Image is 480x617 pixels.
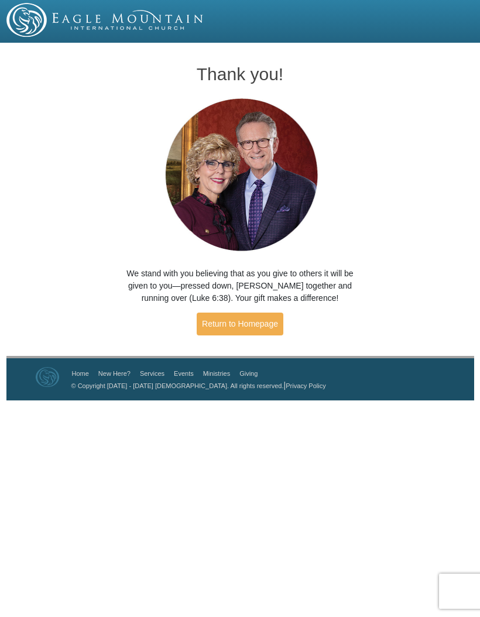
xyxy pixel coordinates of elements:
[126,64,354,84] h1: Thank you!
[140,370,164,377] a: Services
[286,382,325,389] a: Privacy Policy
[197,313,283,335] a: Return to Homepage
[67,379,326,392] p: |
[71,382,284,389] a: © Copyright [DATE] - [DATE] [DEMOGRAPHIC_DATA]. All rights reserved.
[174,370,194,377] a: Events
[72,370,89,377] a: Home
[203,370,230,377] a: Ministries
[36,367,59,387] img: Eagle Mountain International Church
[6,3,204,37] img: EMIC
[126,268,354,304] p: We stand with you believing that as you give to others it will be given to you—pressed down, [PER...
[98,370,131,377] a: New Here?
[239,370,258,377] a: Giving
[154,95,327,256] img: Pastors George and Terri Pearsons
